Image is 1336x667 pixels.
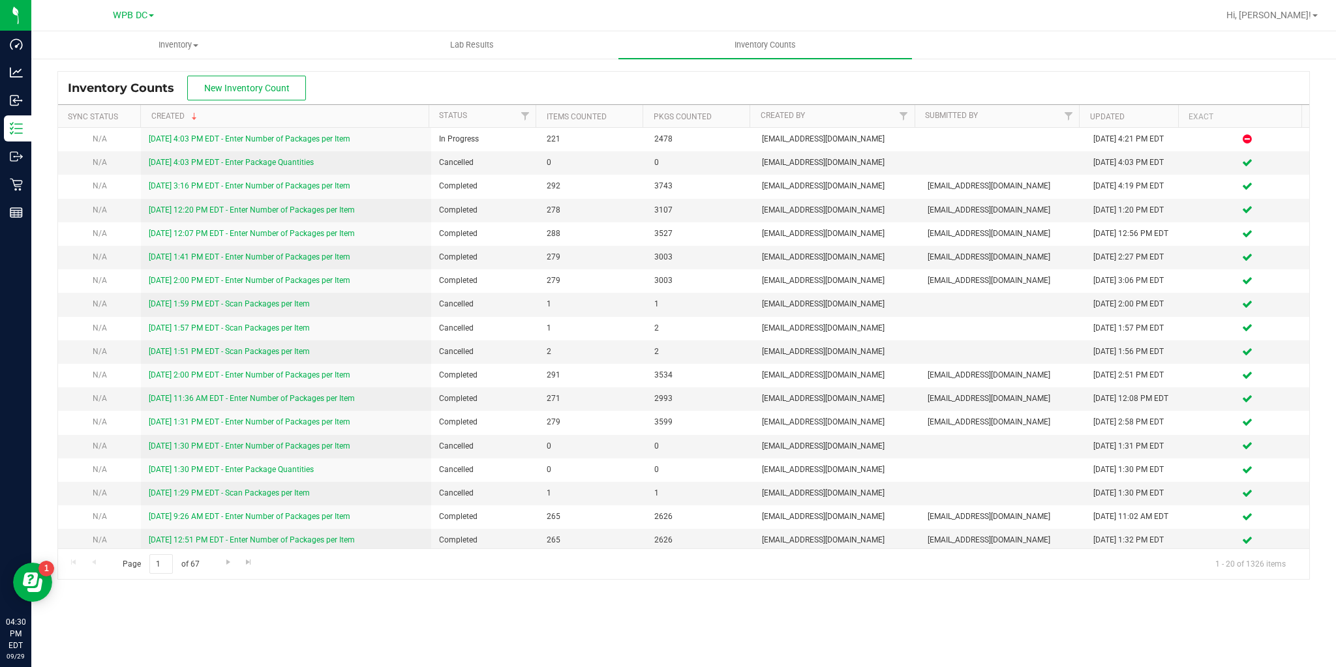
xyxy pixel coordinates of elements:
[93,535,107,544] span: N/A
[928,180,1078,192] span: [EMAIL_ADDRESS][DOMAIN_NAME]
[6,651,25,661] p: 09/29
[654,393,746,405] span: 2993
[547,133,639,145] span: 221
[618,31,912,59] a: Inventory Counts
[1093,156,1177,169] div: [DATE] 4:03 PM EDT
[93,181,107,190] span: N/A
[112,554,210,574] span: Page of 67
[187,76,306,100] button: New Inventory Count
[439,274,531,287] span: Completed
[1093,346,1177,358] div: [DATE] 1:56 PM EDT
[547,180,639,192] span: 292
[439,156,531,169] span: Cancelled
[113,10,147,21] span: WPB DC
[547,274,639,287] span: 279
[439,322,531,334] span: Cancelled
[762,511,912,523] span: [EMAIL_ADDRESS][DOMAIN_NAME]
[928,416,1078,428] span: [EMAIL_ADDRESS][DOMAIN_NAME]
[93,276,107,285] span: N/A
[1093,534,1177,546] div: [DATE] 1:32 PM EDT
[547,487,639,499] span: 1
[1093,298,1177,310] div: [DATE] 2:00 PM EDT
[149,134,350,143] a: [DATE] 4:03 PM EDT - Enter Number of Packages per Item
[547,440,639,452] span: 0
[149,441,350,451] a: [DATE] 1:30 PM EDT - Enter Number of Packages per Item
[149,512,350,521] a: [DATE] 9:26 AM EDT - Enter Number of Packages per Item
[547,156,639,169] span: 0
[1093,228,1177,240] div: [DATE] 12:56 PM EDT
[928,511,1078,523] span: [EMAIL_ADDRESS][DOMAIN_NAME]
[1093,133,1177,145] div: [DATE] 4:21 PM EDT
[928,251,1078,263] span: [EMAIL_ADDRESS][DOMAIN_NAME]
[219,554,237,572] a: Go to the next page
[439,204,531,216] span: Completed
[925,111,978,120] a: Submitted By
[10,38,23,51] inline-svg: Dashboard
[1178,105,1301,128] th: Exact
[762,487,912,499] span: [EMAIL_ADDRESS][DOMAIN_NAME]
[10,66,23,79] inline-svg: Analytics
[547,298,639,310] span: 1
[761,111,805,120] a: Created By
[654,416,746,428] span: 3599
[149,205,355,215] a: [DATE] 12:20 PM EDT - Enter Number of Packages per Item
[93,370,107,379] span: N/A
[439,369,531,381] span: Completed
[149,181,350,190] a: [DATE] 3:16 PM EDT - Enter Number of Packages per Item
[149,370,350,379] a: [DATE] 2:00 PM EDT - Enter Number of Packages per Item
[149,535,355,544] a: [DATE] 12:51 PM EDT - Enter Number of Packages per Item
[149,347,310,356] a: [DATE] 1:51 PM EDT - Scan Packages per Item
[1090,112,1125,121] a: Updated
[93,465,107,474] span: N/A
[10,178,23,191] inline-svg: Retail
[928,534,1078,546] span: [EMAIL_ADDRESS][DOMAIN_NAME]
[547,534,639,546] span: 265
[93,252,107,261] span: N/A
[1093,251,1177,263] div: [DATE] 2:27 PM EDT
[654,440,746,452] span: 0
[762,346,912,358] span: [EMAIL_ADDRESS][DOMAIN_NAME]
[1093,204,1177,216] div: [DATE] 1:20 PM EDT
[547,322,639,334] span: 1
[762,440,912,452] span: [EMAIL_ADDRESS][DOMAIN_NAME]
[762,322,912,334] span: [EMAIL_ADDRESS][DOMAIN_NAME]
[93,441,107,451] span: N/A
[149,229,355,238] a: [DATE] 12:07 PM EDT - Enter Number of Packages per Item
[433,39,511,51] span: Lab Results
[654,274,746,287] span: 3003
[1057,105,1079,127] a: Filter
[93,134,107,143] span: N/A
[762,133,912,145] span: [EMAIL_ADDRESS][DOMAIN_NAME]
[547,346,639,358] span: 2
[654,112,712,121] a: Pkgs Counted
[654,487,746,499] span: 1
[654,228,746,240] span: 3527
[31,31,325,59] a: Inventory
[654,346,746,358] span: 2
[928,204,1078,216] span: [EMAIL_ADDRESS][DOMAIN_NAME]
[68,81,187,95] span: Inventory Counts
[439,111,467,120] a: Status
[93,158,107,167] span: N/A
[1093,440,1177,452] div: [DATE] 1:31 PM EDT
[439,393,531,405] span: Completed
[547,416,639,428] span: 279
[514,105,536,127] a: Filter
[1093,416,1177,428] div: [DATE] 2:58 PM EDT
[928,369,1078,381] span: [EMAIL_ADDRESS][DOMAIN_NAME]
[1093,464,1177,476] div: [DATE] 1:30 PM EDT
[654,204,746,216] span: 3107
[439,487,531,499] span: Cancelled
[762,274,912,287] span: [EMAIL_ADDRESS][DOMAIN_NAME]
[204,83,290,93] span: New Inventory Count
[149,394,355,403] a: [DATE] 11:36 AM EDT - Enter Number of Packages per Item
[762,393,912,405] span: [EMAIL_ADDRESS][DOMAIN_NAME]
[149,488,310,497] a: [DATE] 1:29 PM EDT - Scan Packages per Item
[325,31,618,59] a: Lab Results
[928,274,1078,287] span: [EMAIL_ADDRESS][DOMAIN_NAME]
[1093,393,1177,405] div: [DATE] 12:08 PM EDT
[439,464,531,476] span: Cancelled
[654,180,746,192] span: 3743
[547,204,639,216] span: 278
[6,616,25,651] p: 04:30 PM EDT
